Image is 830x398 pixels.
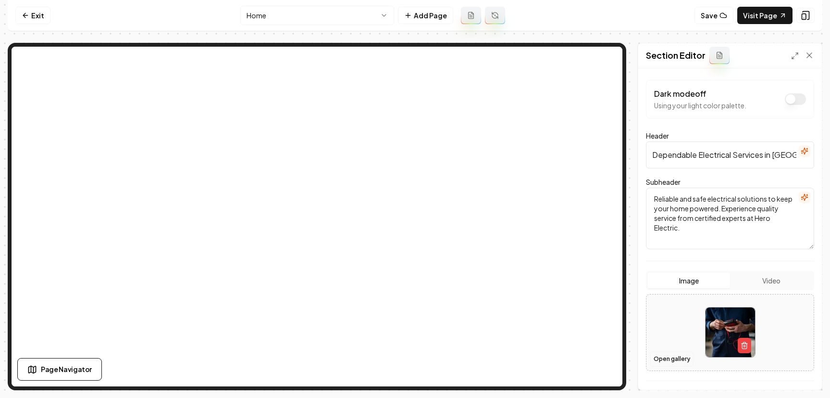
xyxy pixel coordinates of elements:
[646,131,669,140] label: Header
[15,7,50,24] a: Exit
[648,273,730,288] button: Image
[709,47,730,64] button: Add admin section prompt
[41,364,92,374] span: Page Navigator
[646,141,814,168] input: Header
[646,49,706,62] h2: Section Editor
[485,7,505,24] button: Regenerate page
[646,178,681,186] label: Subheader
[650,351,694,367] button: Open gallery
[654,89,706,99] label: Dark mode off
[706,308,755,357] img: image
[730,273,812,288] button: Video
[654,101,746,110] p: Using your light color palette.
[737,7,793,24] a: Visit Page
[17,358,102,381] button: Page Navigator
[694,7,733,24] button: Save
[398,7,453,24] button: Add Page
[461,7,481,24] button: Add admin page prompt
